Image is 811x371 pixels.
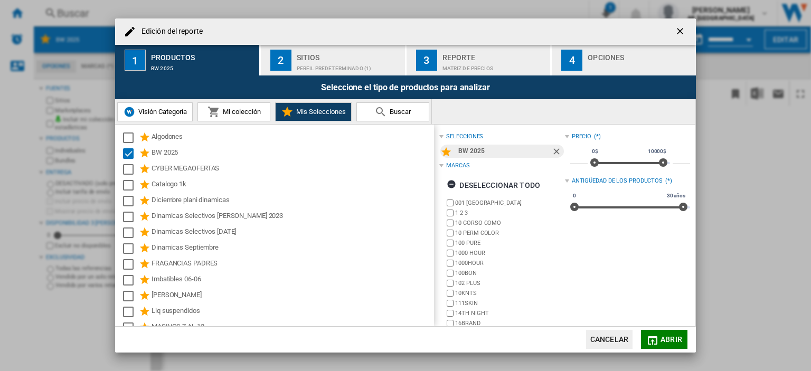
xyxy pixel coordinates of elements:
button: Deseleccionar todo [444,176,543,195]
label: 111SKIN [455,299,564,307]
input: brand.name [447,199,454,206]
label: 1000HOUR [455,259,564,267]
h4: Edición del reporte [136,26,203,37]
ng-md-icon: getI18NText('BUTTONS.CLOSE_DIALOG') [675,26,687,39]
div: Matriz de precios [442,60,546,71]
div: Dinamicas Selectivos [PERSON_NAME] 2023 [152,211,432,223]
button: Visión Categoría [117,102,193,121]
div: Dinamicas Selectivos [DATE] [152,226,432,239]
md-checkbox: Select [123,306,139,318]
div: Precio [572,132,591,141]
md-checkbox: Select [123,163,139,176]
div: Antigüedad de los productos [572,177,663,185]
input: brand.name [447,310,454,317]
label: 10KNTS [455,289,564,297]
div: Dinamicas Septiembre [152,242,432,255]
div: BW 2025 [458,145,551,158]
label: 100 PURE [455,239,564,247]
button: 3 Reporte Matriz de precios [407,45,552,75]
button: 1 Productos BW 2025 [115,45,260,75]
input: brand.name [447,260,454,267]
md-checkbox: Select [123,131,139,144]
span: 30 años [665,192,687,200]
input: brand.name [447,270,454,277]
span: 0 [571,192,578,200]
div: BW 2025 [152,147,432,160]
label: 10 PERM COLOR [455,229,564,237]
div: Reporte [442,49,546,60]
div: Opciones [588,49,692,60]
div: Seleccione el tipo de productos para analizar [115,75,696,99]
ng-md-icon: Quitar [551,146,564,159]
div: Algodones [152,131,432,144]
input: brand.name [447,210,454,216]
div: Sitios [297,49,401,60]
input: brand.name [447,280,454,287]
div: Deseleccionar todo [447,176,540,195]
label: 14TH NIGHT [455,309,564,317]
img: wiser-icon-blue.png [123,106,136,118]
span: Abrir [661,335,682,344]
div: Perfil predeterminado (1) [297,60,401,71]
div: 1 [125,50,146,71]
div: MASIVOS 7 AL 12 [152,321,432,334]
md-checkbox: Select [123,290,139,302]
input: brand.name [447,240,454,246]
input: brand.name [447,230,454,236]
button: Mis Selecciones [275,102,352,121]
md-checkbox: Select [123,226,139,239]
div: CYBER MEGAOFERTAS [152,163,432,176]
md-checkbox: Select [123,195,139,207]
div: 4 [561,50,582,71]
span: 10000$ [646,147,668,156]
span: 0$ [590,147,600,156]
span: Mi colección [220,108,261,116]
md-checkbox: Select [123,274,139,287]
label: 1000 HOUR [455,249,564,257]
div: FRAGANCIAS PADRES [152,258,432,271]
input: brand.name [447,300,454,307]
span: Visión Categoría [136,108,187,116]
div: [PERSON_NAME] [152,290,432,302]
div: BW 2025 [151,60,255,71]
md-checkbox: Select [123,321,139,334]
span: Buscar [387,108,411,116]
label: 100BON [455,269,564,277]
button: Cancelar [586,330,633,349]
div: Imbatibles 06-06 [152,274,432,287]
label: 10 CORSO COMO [455,219,564,227]
md-checkbox: Select [123,211,139,223]
div: 2 [270,50,291,71]
button: getI18NText('BUTTONS.CLOSE_DIALOG') [671,21,692,42]
div: Marcas [446,161,469,170]
div: Productos [151,49,255,60]
md-checkbox: Select [123,258,139,271]
div: 3 [416,50,437,71]
label: 1 2 3 [455,209,564,217]
md-checkbox: Select [123,242,139,255]
md-checkbox: Select [123,179,139,192]
div: Catalogo 1k [152,179,432,192]
md-dialog: Edición del ... [115,18,696,353]
div: selecciones [446,132,483,141]
label: 16BRAND [455,319,564,327]
label: 001 [GEOGRAPHIC_DATA] [455,199,564,207]
label: 102 PLUS [455,279,564,287]
button: 2 Sitios Perfil predeterminado (1) [261,45,406,75]
button: Mi colección [197,102,270,121]
input: brand.name [447,290,454,297]
button: Abrir [641,330,687,349]
input: brand.name [447,250,454,256]
button: 4 Opciones [552,45,696,75]
div: Diciembre plani dinamicas [152,195,432,207]
input: brand.name [447,320,454,327]
span: Mis Selecciones [294,108,346,116]
input: brand.name [447,220,454,226]
md-checkbox: Select [123,147,139,160]
div: Liq suspendidos [152,306,432,318]
button: Buscar [356,102,429,121]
